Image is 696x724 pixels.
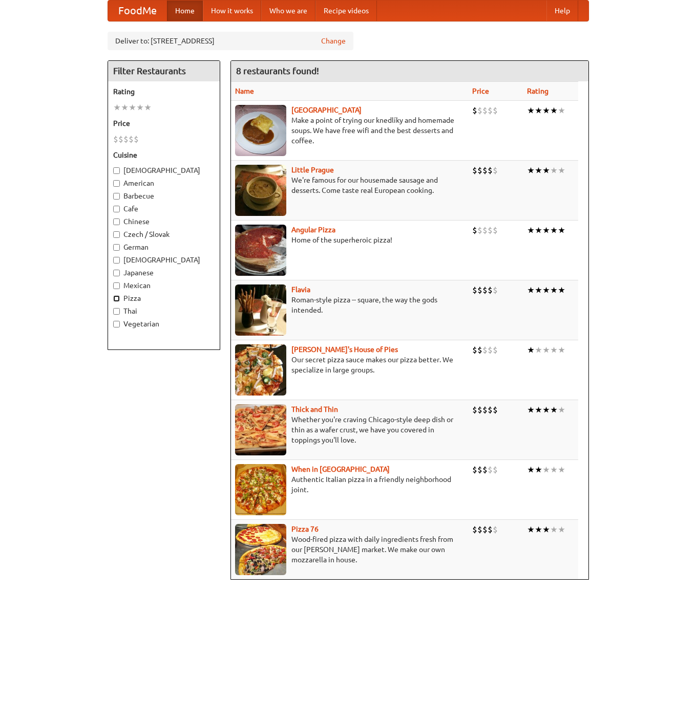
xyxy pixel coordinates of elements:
[291,465,390,473] b: When in [GEOGRAPHIC_DATA]
[535,404,542,415] li: ★
[235,105,286,156] img: czechpoint.jpg
[113,257,120,264] input: [DEMOGRAPHIC_DATA]
[472,87,489,95] a: Price
[315,1,377,21] a: Recipe videos
[493,404,498,415] li: $
[527,225,535,236] li: ★
[108,32,353,50] div: Deliver to: [STREET_ADDRESS]
[550,404,558,415] li: ★
[113,306,215,316] label: Thai
[113,244,120,251] input: German
[550,464,558,475] li: ★
[235,115,465,146] p: Make a point of trying our knedlíky and homemade soups. We have free wifi and the best desserts a...
[108,61,220,81] h4: Filter Restaurants
[113,216,215,227] label: Chinese
[488,524,493,535] li: $
[235,344,286,396] img: luigis.jpg
[488,225,493,236] li: $
[235,474,465,495] p: Authentic Italian pizza in a friendly neighborhood joint.
[291,345,398,354] a: [PERSON_NAME]'s House of Pies
[558,464,565,475] li: ★
[527,524,535,535] li: ★
[235,414,465,445] p: Whether you're craving Chicago-style deep dish or thin as a wafer crust, we have you covered in t...
[113,134,118,145] li: $
[236,66,319,76] ng-pluralize: 8 restaurants found!
[558,225,565,236] li: ★
[291,226,335,234] a: Angular Pizza
[488,165,493,176] li: $
[108,1,167,21] a: FoodMe
[535,464,542,475] li: ★
[472,524,477,535] li: $
[542,225,550,236] li: ★
[477,464,482,475] li: $
[482,284,488,296] li: $
[493,524,498,535] li: $
[134,134,139,145] li: $
[472,165,477,176] li: $
[113,282,120,289] input: Mexican
[558,524,565,535] li: ★
[472,284,477,296] li: $
[291,106,362,114] a: [GEOGRAPHIC_DATA]
[113,231,120,238] input: Czech / Slovak
[482,404,488,415] li: $
[113,206,120,212] input: Cafe
[488,464,493,475] li: $
[535,284,542,296] li: ★
[477,524,482,535] li: $
[113,150,215,160] h5: Cuisine
[113,255,215,265] label: [DEMOGRAPHIC_DATA]
[488,284,493,296] li: $
[558,165,565,176] li: ★
[113,268,215,278] label: Japanese
[121,102,129,113] li: ★
[136,102,144,113] li: ★
[477,404,482,415] li: $
[482,464,488,475] li: $
[113,118,215,128] h5: Price
[542,165,550,176] li: ★
[113,242,215,252] label: German
[291,405,338,413] b: Thick and Thin
[493,225,498,236] li: $
[488,404,493,415] li: $
[558,404,565,415] li: ★
[291,525,319,533] a: Pizza 76
[113,86,215,97] h5: Rating
[113,180,120,187] input: American
[144,102,152,113] li: ★
[546,1,578,21] a: Help
[550,524,558,535] li: ★
[113,293,215,303] label: Pizza
[113,193,120,200] input: Barbecue
[477,344,482,356] li: $
[482,524,488,535] li: $
[113,218,120,225] input: Chinese
[472,404,477,415] li: $
[527,284,535,296] li: ★
[235,295,465,315] p: Roman-style pizza -- square, the way the gods intended.
[527,105,535,116] li: ★
[472,225,477,236] li: $
[235,87,254,95] a: Name
[113,280,215,291] label: Mexican
[321,36,346,46] a: Change
[291,166,334,174] b: Little Prague
[550,105,558,116] li: ★
[493,464,498,475] li: $
[472,105,477,116] li: $
[542,404,550,415] li: ★
[113,308,120,315] input: Thai
[527,165,535,176] li: ★
[482,165,488,176] li: $
[482,105,488,116] li: $
[235,175,465,195] p: We're famous for our housemade sausage and desserts. Come taste real European cooking.
[123,134,129,145] li: $
[527,404,535,415] li: ★
[472,464,477,475] li: $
